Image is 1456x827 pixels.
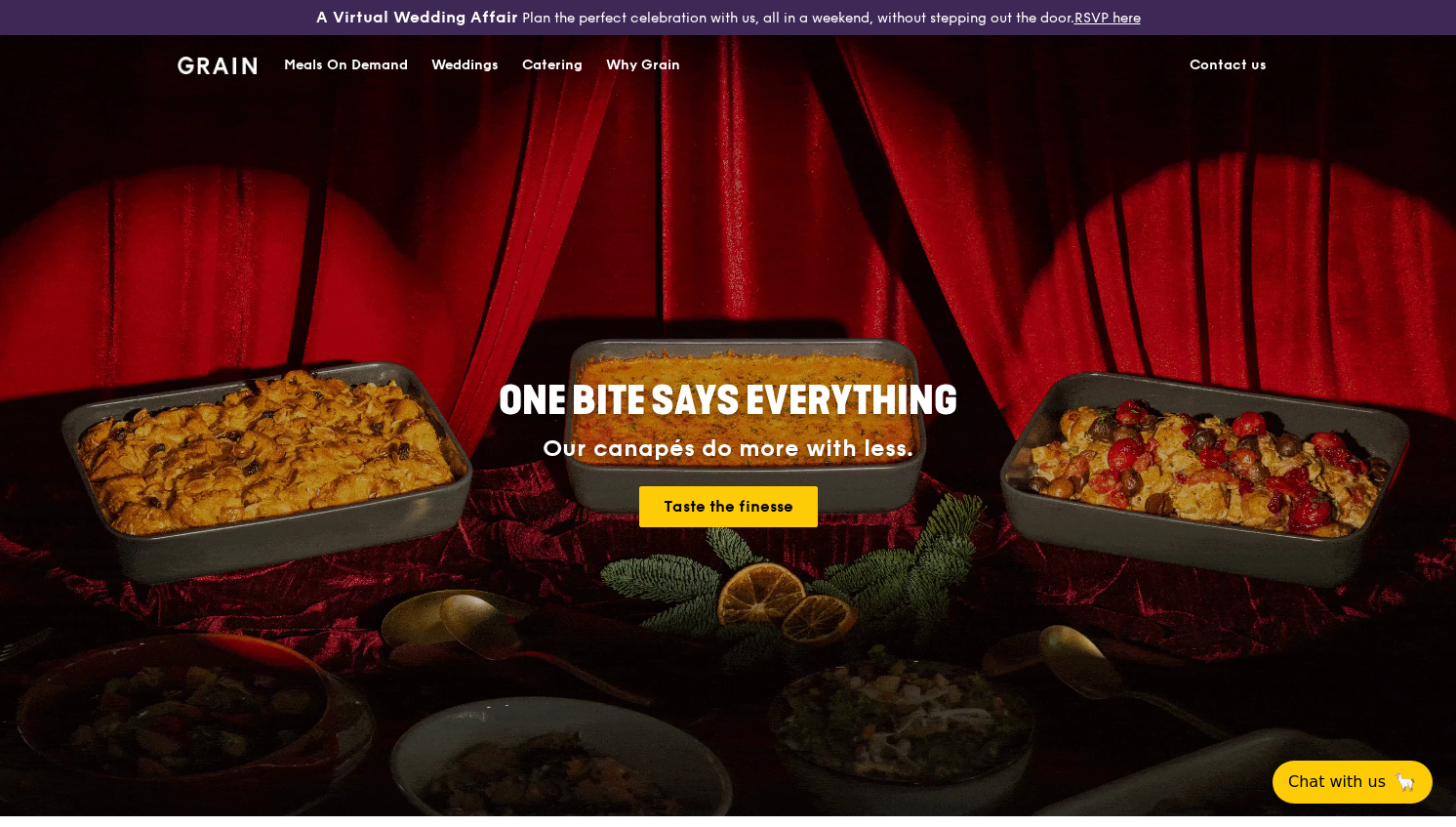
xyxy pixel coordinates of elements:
[377,435,1079,463] div: Our canapés do more with less.
[1394,770,1417,794] span: 🦙
[178,34,257,93] a: GrainGrain
[594,36,692,95] a: Why Grain
[510,36,594,95] a: Catering
[284,36,408,95] div: Meals On Demand
[499,378,957,425] span: ONE BITE SAYS EVERYTHING
[1273,761,1433,804] button: Chat with us🦙
[639,486,818,527] a: Taste the finesse
[431,36,499,95] div: Weddings
[1288,770,1386,794] span: Chat with us
[1178,36,1278,95] a: Contact us
[178,57,257,74] img: Grain
[316,8,518,27] h3: A Virtual Wedding Affair
[606,36,680,95] div: Why Grain
[420,36,510,95] a: Weddings
[1074,10,1141,26] a: RSVP here
[522,36,583,95] div: Catering
[243,8,1214,27] div: Plan the perfect celebration with us, all in a weekend, without stepping out the door.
